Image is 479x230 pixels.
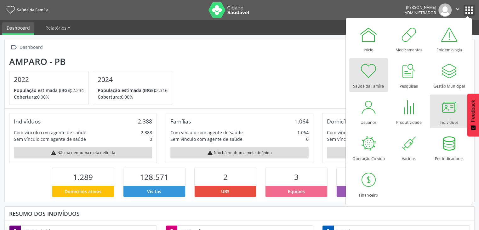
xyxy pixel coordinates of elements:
[306,136,309,142] div: 0
[430,58,469,92] a: Gestão Municipal
[14,87,84,94] p: 2.234
[288,188,305,195] span: Equipes
[430,22,469,56] a: Epidemiologia
[390,58,428,92] a: Pesquisas
[41,22,75,33] a: Relatórios
[138,118,152,125] div: 2.388
[390,131,428,164] a: Vacinas
[349,95,388,128] a: Usuários
[65,188,101,195] span: Domicílios ativos
[223,172,228,182] span: 2
[98,94,168,100] p: 0,00%
[147,188,161,195] span: Visitas
[9,43,18,52] i: 
[9,210,470,217] div: Resumo dos indivíduos
[9,43,44,52] a:  Dashboard
[430,131,469,164] a: Pec Indicadores
[98,87,156,93] span: População estimada (IBGE):
[349,167,388,201] a: Financeiro
[14,94,84,100] p: 0,00%
[294,172,299,182] span: 3
[45,25,66,31] span: Relatórios
[327,129,399,136] div: Com vínculo com agente de saúde
[438,3,452,17] img: img
[467,94,479,136] button: Feedback - Mostrar pesquisa
[464,5,475,16] button: apps
[98,76,168,83] h4: 2024
[14,87,72,93] span: População estimada (IBGE):
[349,131,388,164] a: Operação Co-vida
[170,118,191,125] div: Famílias
[452,3,464,17] button: 
[14,76,84,83] h4: 2022
[349,22,388,56] a: Início
[98,87,168,94] p: 2.316
[327,118,353,125] div: Domicílios
[294,118,309,125] div: 1.064
[221,188,230,195] span: UBS
[170,147,309,158] div: Não há nenhuma meta definida
[297,129,309,136] div: 1.064
[207,150,213,156] i: warning
[51,150,56,156] i: warning
[327,147,465,158] div: Não há nenhuma meta definida
[14,94,37,100] span: Cobertura:
[4,5,48,15] a: Saúde da Família
[140,172,168,182] span: 128.571
[390,95,428,128] a: Produtividade
[349,58,388,92] a: Saúde da Família
[470,100,476,122] span: Feedback
[14,129,86,136] div: Com vínculo com agente de saúde
[454,6,461,13] i: 
[170,129,243,136] div: Com vínculo com agente de saúde
[327,136,399,142] div: Sem vínculo com agente de saúde
[405,10,436,15] span: Administrador
[430,95,469,128] a: Indivíduos
[14,136,86,142] div: Sem vínculo com agente de saúde
[390,22,428,56] a: Medicamentos
[150,136,152,142] div: 0
[9,56,177,67] div: Amparo - PB
[17,7,48,13] span: Saúde da Família
[405,5,436,10] div: [PERSON_NAME]
[170,136,242,142] div: Sem vínculo com agente de saúde
[2,22,34,35] a: Dashboard
[73,172,93,182] span: 1.289
[98,94,121,100] span: Cobertura:
[14,118,41,125] div: Indivíduos
[141,129,152,136] div: 2.388
[14,147,152,158] div: Não há nenhuma meta definida
[18,43,44,52] div: Dashboard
